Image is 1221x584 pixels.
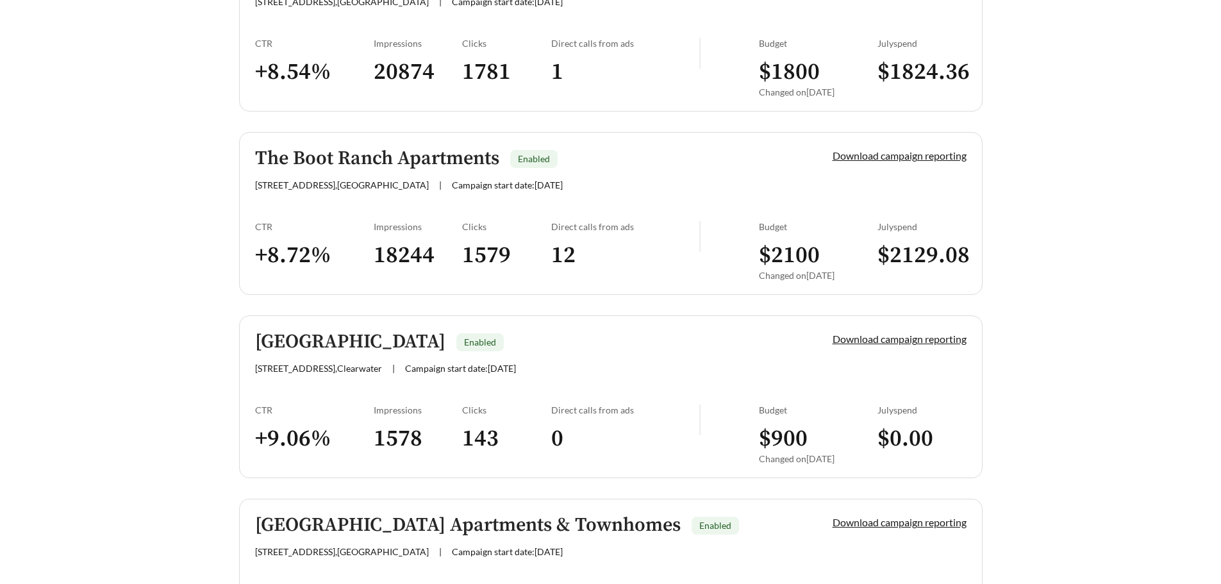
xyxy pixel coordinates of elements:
[551,221,699,232] div: Direct calls from ads
[255,331,445,353] h5: [GEOGRAPHIC_DATA]
[551,241,699,270] h3: 12
[255,546,429,557] span: [STREET_ADDRESS] , [GEOGRAPHIC_DATA]
[759,453,877,464] div: Changed on [DATE]
[239,315,983,478] a: [GEOGRAPHIC_DATA]Enabled[STREET_ADDRESS],Clearwater|Campaign start date:[DATE]Download campaign r...
[392,363,395,374] span: |
[759,405,877,415] div: Budget
[405,363,516,374] span: Campaign start date: [DATE]
[462,241,551,270] h3: 1579
[699,405,701,435] img: line
[374,221,463,232] div: Impressions
[833,333,967,345] a: Download campaign reporting
[255,221,374,232] div: CTR
[374,38,463,49] div: Impressions
[462,424,551,453] h3: 143
[699,520,731,531] span: Enabled
[255,38,374,49] div: CTR
[464,337,496,347] span: Enabled
[877,405,967,415] div: July spend
[255,405,374,415] div: CTR
[759,38,877,49] div: Budget
[374,241,463,270] h3: 18244
[462,58,551,87] h3: 1781
[699,221,701,252] img: line
[551,38,699,49] div: Direct calls from ads
[833,149,967,162] a: Download campaign reporting
[255,241,374,270] h3: + 8.72 %
[759,58,877,87] h3: $ 1800
[452,179,563,190] span: Campaign start date: [DATE]
[255,58,374,87] h3: + 8.54 %
[462,405,551,415] div: Clicks
[518,153,550,164] span: Enabled
[759,241,877,270] h3: $ 2100
[759,221,877,232] div: Budget
[877,221,967,232] div: July spend
[877,424,967,453] h3: $ 0.00
[759,270,877,281] div: Changed on [DATE]
[255,515,681,536] h5: [GEOGRAPHIC_DATA] Apartments & Townhomes
[759,424,877,453] h3: $ 900
[551,424,699,453] h3: 0
[439,546,442,557] span: |
[255,148,499,169] h5: The Boot Ranch Apartments
[759,87,877,97] div: Changed on [DATE]
[374,405,463,415] div: Impressions
[374,58,463,87] h3: 20874
[255,179,429,190] span: [STREET_ADDRESS] , [GEOGRAPHIC_DATA]
[452,546,563,557] span: Campaign start date: [DATE]
[374,424,463,453] h3: 1578
[699,38,701,69] img: line
[439,179,442,190] span: |
[462,38,551,49] div: Clicks
[551,58,699,87] h3: 1
[877,38,967,49] div: July spend
[833,516,967,528] a: Download campaign reporting
[239,132,983,295] a: The Boot Ranch ApartmentsEnabled[STREET_ADDRESS],[GEOGRAPHIC_DATA]|Campaign start date:[DATE]Down...
[255,424,374,453] h3: + 9.06 %
[877,241,967,270] h3: $ 2129.08
[877,58,967,87] h3: $ 1824.36
[551,405,699,415] div: Direct calls from ads
[255,363,382,374] span: [STREET_ADDRESS] , Clearwater
[462,221,551,232] div: Clicks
